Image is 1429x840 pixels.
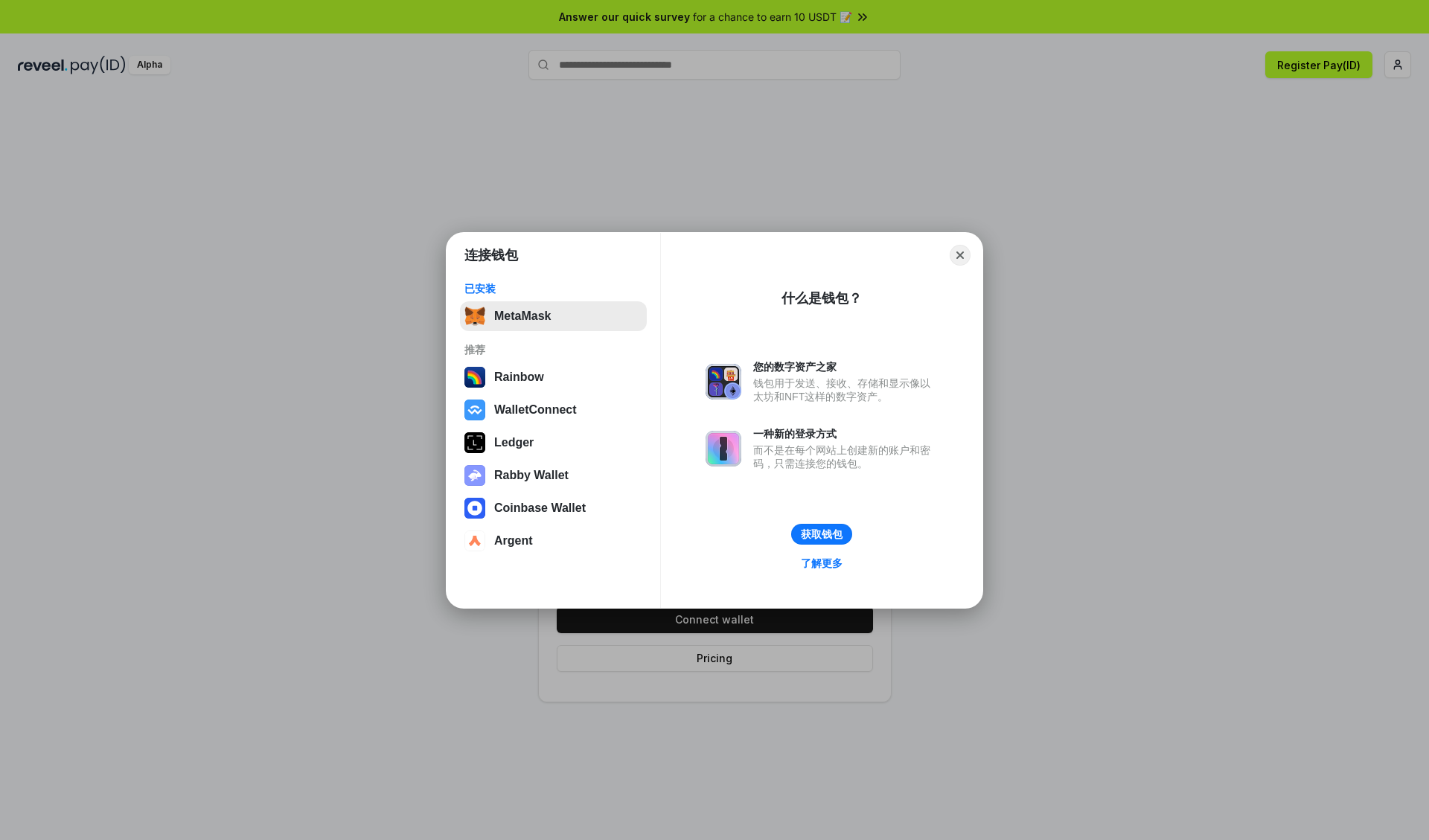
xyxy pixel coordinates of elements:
[464,282,642,295] div: 已安装
[753,443,938,470] div: 而不是在每个网站上创建新的账户和密码，只需连接您的钱包。
[706,431,741,467] img: svg+xml,%3Csvg%20xmlns%3D%22http%3A%2F%2Fwww.w3.org%2F2000%2Fsvg%22%20fill%3D%22none%22%20viewBox...
[464,465,485,486] img: svg+xml,%3Csvg%20xmlns%3D%22http%3A%2F%2Fwww.w3.org%2F2000%2Fsvg%22%20fill%3D%22none%22%20viewBox...
[753,427,938,440] div: 一种新的登录方式
[706,364,741,400] img: svg+xml,%3Csvg%20xmlns%3D%22http%3A%2F%2Fwww.w3.org%2F2000%2Fsvg%22%20fill%3D%22none%22%20viewBox...
[494,469,569,482] div: Rabby Wallet
[950,245,971,266] button: Close
[464,367,485,388] img: svg+xml,%3Csvg%20width%3D%22120%22%20height%3D%22120%22%20viewBox%3D%220%200%20120%20120%22%20fil...
[464,400,485,420] img: svg+xml,%3Csvg%20width%3D%2228%22%20height%3D%2228%22%20viewBox%3D%220%200%2028%2028%22%20fill%3D...
[460,526,647,556] button: Argent
[494,403,577,417] div: WalletConnect
[460,395,647,425] button: WalletConnect
[460,362,647,392] button: Rainbow
[494,501,586,515] div: Coinbase Wallet
[464,530,485,551] img: svg+xml,%3Csvg%20width%3D%2228%22%20height%3D%2228%22%20viewBox%3D%220%200%2028%2028%22%20fill%3D...
[753,376,938,403] div: 钱包用于发送、接收、存储和显示像以太坊和NFT这样的数字资产。
[792,554,851,573] a: 了解更多
[801,557,843,570] div: 了解更多
[494,436,534,449] div: Ledger
[494,534,533,548] div: Argent
[460,493,647,523] button: Coinbase Wallet
[464,343,642,356] div: 推荐
[801,528,843,541] div: 获取钱包
[781,289,862,307] div: 什么是钱包？
[460,461,647,490] button: Rabby Wallet
[464,432,485,453] img: svg+xml,%3Csvg%20xmlns%3D%22http%3A%2F%2Fwww.w3.org%2F2000%2Fsvg%22%20width%3D%2228%22%20height%3...
[460,428,647,458] button: Ledger
[464,306,485,327] img: svg+xml,%3Csvg%20fill%3D%22none%22%20height%3D%2233%22%20viewBox%3D%220%200%2035%2033%22%20width%...
[791,524,852,545] button: 获取钱包
[494,310,551,323] div: MetaMask
[464,498,485,519] img: svg+xml,%3Csvg%20width%3D%2228%22%20height%3D%2228%22%20viewBox%3D%220%200%2028%2028%22%20fill%3D...
[753,360,938,373] div: 您的数字资产之家
[460,301,647,331] button: MetaMask
[494,371,544,384] div: Rainbow
[464,246,518,264] h1: 连接钱包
